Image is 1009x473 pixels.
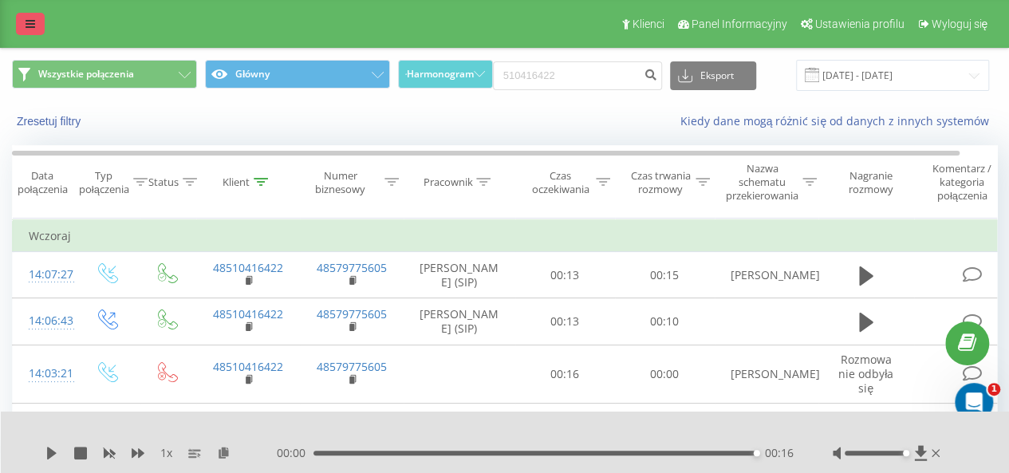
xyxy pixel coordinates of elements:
[12,60,197,89] button: Wszystkie połączenia
[148,175,179,189] div: Status
[29,305,61,337] div: 14:06:43
[223,175,250,189] div: Klient
[317,260,387,275] a: 48579775605
[715,404,818,463] td: [PERSON_NAME]
[764,445,793,461] span: 00:16
[398,60,493,89] button: Harmonogram
[515,345,615,404] td: 00:16
[515,298,615,345] td: 00:13
[12,114,89,128] button: Zresetuj filtry
[317,306,387,321] a: 48579775605
[615,404,715,463] td: 00:00
[38,68,134,81] span: Wszystkie połączenia
[277,445,313,461] span: 00:00
[955,383,993,421] iframe: Intercom live chat
[407,69,474,80] span: Harmonogram
[493,61,662,90] input: Wyszukiwanie według numeru
[404,298,515,345] td: [PERSON_NAME] (SIP)
[300,169,381,196] div: Numer biznesowy
[815,18,905,30] span: Ustawienia profilu
[615,252,715,298] td: 00:15
[838,410,893,454] span: Rozmowa nie odbyła się
[29,358,61,389] div: 14:03:21
[404,252,515,298] td: [PERSON_NAME] (SIP)
[423,175,472,189] div: Pracownik
[213,306,283,321] a: 48510416422
[838,352,893,396] span: Rozmowa nie odbyła się
[670,61,756,90] button: Eksport
[916,162,1009,203] div: Komentarz / kategoria połączenia
[317,359,387,374] a: 48579775605
[213,260,283,275] a: 48510416422
[515,252,615,298] td: 00:13
[692,18,787,30] span: Panel Informacyjny
[160,445,172,461] span: 1 x
[615,298,715,345] td: 00:10
[515,404,615,463] td: 00:16
[715,345,818,404] td: [PERSON_NAME]
[903,450,909,456] div: Accessibility label
[529,169,592,196] div: Czas oczekiwania
[205,60,390,89] button: Główny
[680,113,997,128] a: Kiedy dane mogą różnić się od danych z innych systemów
[754,450,760,456] div: Accessibility label
[79,169,129,196] div: Typ połączenia
[629,169,692,196] div: Czas trwania rozmowy
[726,162,798,203] div: Nazwa schematu przekierowania
[29,259,61,290] div: 14:07:27
[987,383,1000,396] span: 1
[615,345,715,404] td: 00:00
[832,169,909,196] div: Nagranie rozmowy
[715,252,818,298] td: [PERSON_NAME]
[213,359,283,374] a: 48510416422
[931,18,987,30] span: Wyloguj się
[13,169,72,196] div: Data połączenia
[633,18,664,30] span: Klienci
